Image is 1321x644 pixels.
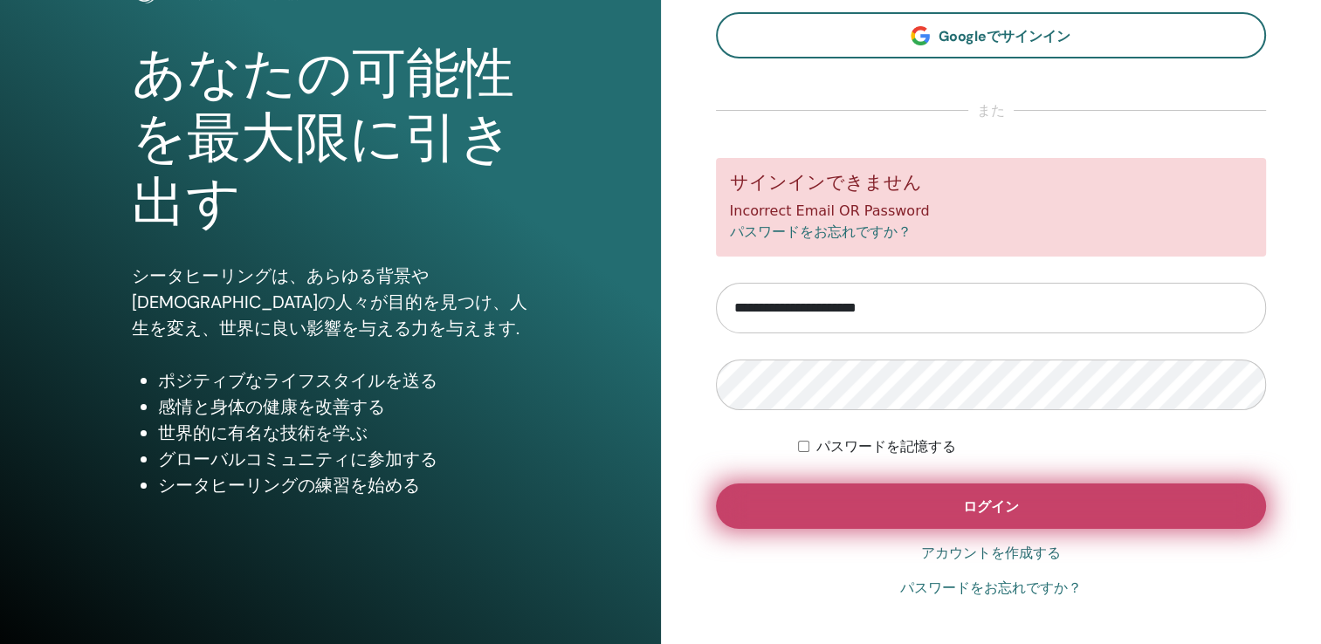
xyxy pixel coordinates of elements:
label: パスワードを記憶する [816,436,956,457]
a: Googleでサインイン [716,12,1267,58]
div: Keep me authenticated indefinitely or until I manually logout [798,436,1266,457]
li: グローバルコミュニティに参加する [158,446,528,472]
span: ログイン [963,497,1019,516]
a: パスワードをお忘れですか？ [730,223,912,240]
li: ポジティブなライフスタイルを送る [158,367,528,394]
li: シータヒーリングの練習を始める [158,472,528,498]
button: ログイン [716,483,1267,529]
div: Incorrect Email OR Password [716,158,1267,257]
a: パスワードをお忘れですか？ [900,578,1082,599]
p: シータヒーリングは、あらゆる背景や[DEMOGRAPHIC_DATA]の人々が目的を見つけ、人生を変え、世界に良い影響を与える力を与えます. [132,263,528,341]
span: また [968,100,1014,121]
li: 感情と身体の健康を改善する [158,394,528,420]
h5: サインインできません [730,172,1253,194]
h1: あなたの可能性を最大限に引き出す [132,42,528,236]
span: Googleでサインイン [939,27,1070,45]
li: 世界的に有名な技術を学ぶ [158,420,528,446]
a: アカウントを作成する [921,543,1061,564]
